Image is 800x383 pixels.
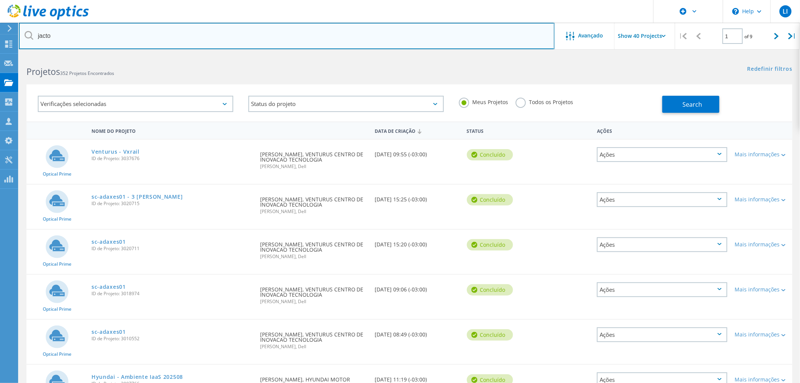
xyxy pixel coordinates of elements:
span: of 9 [745,33,753,40]
span: Optical Prime [43,217,71,221]
div: Ações [593,123,731,137]
div: [DATE] 09:06 (-03:00) [371,275,463,300]
div: Ações [597,192,727,207]
div: Concluído [467,239,513,251]
b: Projetos [26,65,60,78]
div: Status [463,123,532,137]
a: Redefinir filtros [747,66,792,73]
span: ID de Projeto: 3018974 [91,291,253,296]
span: ID de Projeto: 3010552 [91,336,253,341]
div: Ações [597,147,727,162]
a: Hyundai - Ambiente IaaS 202508 [91,374,183,380]
input: Pesquisar projetos por nome, proprietário, ID, empresa, etc [19,23,555,49]
span: Optical Prime [43,262,71,266]
div: [PERSON_NAME], VENTURUS CENTRO DE INOVACAO TECNOLOGIA [256,275,371,311]
span: ID de Projeto: 3020715 [91,201,253,206]
div: | [784,23,800,50]
div: [DATE] 08:49 (-03:00) [371,320,463,345]
span: ID de Projeto: 3037676 [91,156,253,161]
span: 352 Projetos Encontrados [60,70,114,76]
a: sc-adaxes01 - 3 [PERSON_NAME] [91,194,183,199]
a: sc-adaxes01 [91,239,126,244]
svg: \n [732,8,739,15]
div: Verificações selecionadas [38,96,233,112]
div: Mais informações [735,152,789,157]
div: | [675,23,691,50]
span: [PERSON_NAME], Dell [260,164,367,169]
span: Search [682,100,702,109]
label: Meus Projetos [459,98,508,105]
a: sc-adaxes01 [91,284,126,290]
span: ID de Projeto: 3020711 [91,246,253,251]
span: LI [783,8,788,14]
label: Todos os Projetos [516,98,573,105]
div: [PERSON_NAME], VENTURUS CENTRO DE INOVACAO TECNOLOGIA [256,230,371,266]
a: sc-adaxes01 [91,329,126,335]
div: [PERSON_NAME], VENTURUS CENTRO DE INOVACAO TECNOLOGIA [256,320,371,357]
div: Ações [597,237,727,252]
div: Mais informações [735,287,789,292]
span: [PERSON_NAME], Dell [260,344,367,349]
a: Venturus - Vxrail [91,149,140,154]
div: [DATE] 15:25 (-03:00) [371,185,463,210]
div: Nome do Projeto [88,123,256,137]
span: Optical Prime [43,172,71,176]
span: [PERSON_NAME], Dell [260,254,367,259]
div: Ações [597,327,727,342]
div: Mais informações [735,377,789,382]
div: Concluído [467,329,513,341]
span: Avançado [578,33,603,38]
div: Mais informações [735,332,789,337]
button: Search [662,96,719,113]
span: Optical Prime [43,307,71,311]
div: [PERSON_NAME], VENTURUS CENTRO DE INOVACAO TECNOLOGIA [256,140,371,176]
span: [PERSON_NAME], Dell [260,299,367,304]
div: Concluído [467,194,513,206]
div: Data de Criação [371,123,463,138]
div: Mais informações [735,242,789,247]
span: [PERSON_NAME], Dell [260,209,367,214]
div: [PERSON_NAME], VENTURUS CENTRO DE INOVACAO TECNOLOGIA [256,185,371,221]
div: Status do projeto [248,96,444,112]
div: Concluído [467,149,513,160]
div: [DATE] 09:55 (-03:00) [371,140,463,165]
div: Concluído [467,284,513,296]
div: [DATE] 15:20 (-03:00) [371,230,463,255]
div: Ações [597,282,727,297]
span: Optical Prime [43,352,71,357]
div: Mais informações [735,197,789,202]
a: Live Optics Dashboard [8,16,89,21]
